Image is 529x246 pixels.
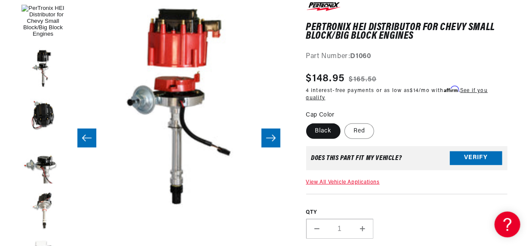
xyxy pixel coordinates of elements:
[351,53,371,60] strong: D1060
[306,71,345,86] span: $148.95
[306,180,380,185] a: View All Vehicle Applications
[22,0,65,43] button: Load image 1 in gallery view
[306,86,508,102] p: 4 interest-free payments or as low as /mo with .
[450,151,502,165] button: Verify
[306,123,341,139] label: Black
[22,95,65,138] button: Load image 3 in gallery view
[306,88,488,101] a: See if you qualify - Learn more about Affirm Financing (opens in modal)
[444,86,459,92] span: Affirm
[22,190,65,233] button: Load image 5 in gallery view
[306,51,508,62] div: Part Number:
[306,209,508,216] label: QTY
[344,123,374,139] label: Red
[22,142,65,185] button: Load image 4 in gallery view
[77,129,96,148] button: Slide left
[349,74,377,85] s: $165.50
[410,88,419,93] span: $14
[22,48,65,91] button: Load image 2 in gallery view
[306,111,336,120] legend: Cap Color
[311,155,402,162] div: Does This part fit My vehicle?
[306,23,508,41] h1: PerTronix HEI Distributor for Chevy Small Block/Big Block Engines
[261,129,280,148] button: Slide right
